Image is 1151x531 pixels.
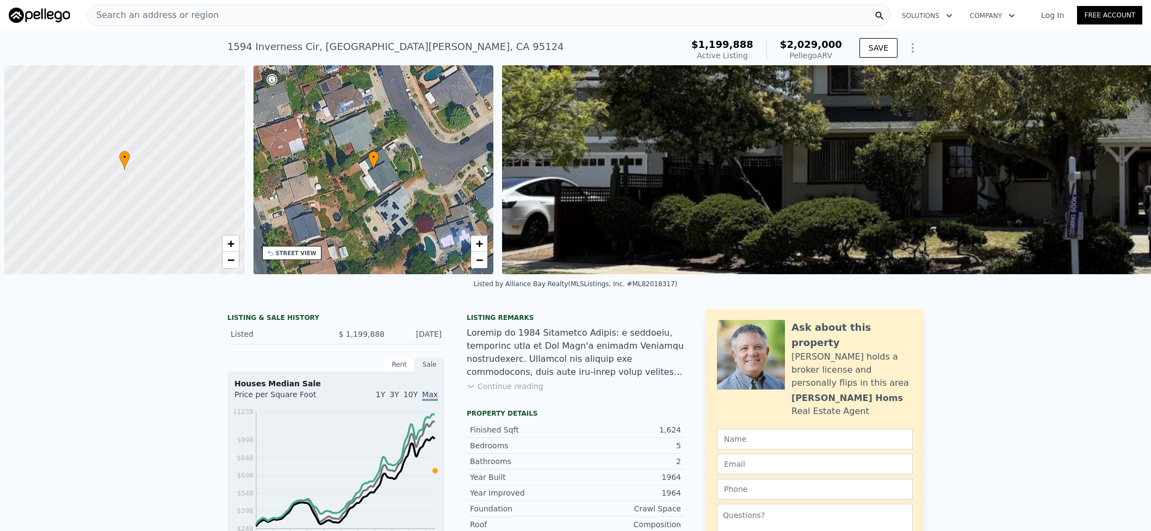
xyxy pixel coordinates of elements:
span: • [368,152,379,162]
button: Company [961,6,1024,26]
div: Pellego ARV [780,50,842,61]
div: STREET VIEW [276,249,317,257]
a: Free Account [1077,6,1142,24]
div: Real Estate Agent [791,405,869,418]
div: 1,624 [575,424,681,435]
div: Price per Square Foot [234,389,336,406]
span: Max [422,390,438,401]
img: Pellego [9,8,70,23]
span: − [227,253,234,267]
div: • [368,151,379,170]
div: 1594 Inverness Cir , [GEOGRAPHIC_DATA][PERSON_NAME] , CA 95124 [227,39,564,54]
a: Zoom in [471,236,487,252]
span: 1Y [376,390,385,399]
a: Zoom out [471,252,487,268]
span: + [476,237,483,250]
div: LISTING & SALE HISTORY [227,313,445,324]
tspan: $998 [237,436,253,444]
div: Listed [231,329,327,339]
div: [DATE] [393,329,442,339]
tspan: $1239 [233,408,253,416]
a: Log In [1028,10,1077,21]
span: Active Listing [697,51,748,60]
div: Finished Sqft [470,424,575,435]
button: Show Options [902,37,924,59]
tspan: $398 [237,507,253,515]
span: $1,199,888 [691,39,753,50]
div: Foundation [470,503,575,514]
span: − [476,253,483,267]
span: • [119,152,130,162]
div: Houses Median Sale [234,378,438,389]
div: Ask about this property [791,320,913,350]
div: Listing remarks [467,313,684,322]
div: Loremip do 1984 Sitametco Adipis: e seddoeiu, temporinc utla et Dol Magn'a enimadm Veniamqu nostr... [467,326,684,379]
div: [PERSON_NAME] holds a broker license and personally flips in this area [791,350,913,390]
div: Bedrooms [470,440,575,451]
span: $ 1,199,888 [338,330,385,338]
button: Continue reading [467,381,543,392]
div: Roof [470,519,575,530]
div: Sale [414,357,445,372]
div: 2 [575,456,681,467]
span: 3Y [389,390,399,399]
div: Bathrooms [470,456,575,467]
span: $2,029,000 [780,39,842,50]
tspan: $848 [237,454,253,462]
div: Composition [575,519,681,530]
div: 5 [575,440,681,451]
input: Name [717,429,913,449]
div: Listed by Alliance Bay Realty (MLSListings, Inc. #ML82018317) [474,280,677,288]
span: Search an address or region [88,9,219,22]
button: SAVE [859,38,898,58]
tspan: $698 [237,472,253,479]
tspan: $548 [237,490,253,497]
input: Phone [717,479,913,499]
div: Rent [384,357,414,372]
div: Property details [467,409,684,418]
span: 10Y [404,390,418,399]
div: Year Improved [470,487,575,498]
button: Solutions [893,6,961,26]
div: • [119,151,130,170]
input: Email [717,454,913,474]
div: 1964 [575,487,681,498]
div: 1964 [575,472,681,483]
div: [PERSON_NAME] Homs [791,392,903,405]
div: Year Built [470,472,575,483]
div: Crawl Space [575,503,681,514]
span: + [227,237,234,250]
a: Zoom in [222,236,239,252]
a: Zoom out [222,252,239,268]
